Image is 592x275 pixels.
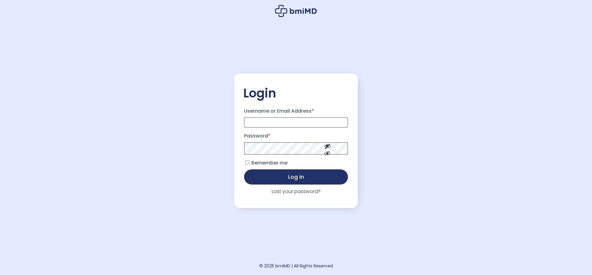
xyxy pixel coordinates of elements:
[259,262,333,270] div: © 2025 bmiMD | All Rights Reserved
[311,138,345,159] button: Show password
[244,131,348,141] label: Password
[251,159,287,166] span: Remember me
[244,106,348,116] label: Username or Email Address
[272,188,321,195] a: Lost your password?
[243,86,349,101] h2: Login
[245,161,249,165] input: Remember me
[244,169,348,185] button: Log in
